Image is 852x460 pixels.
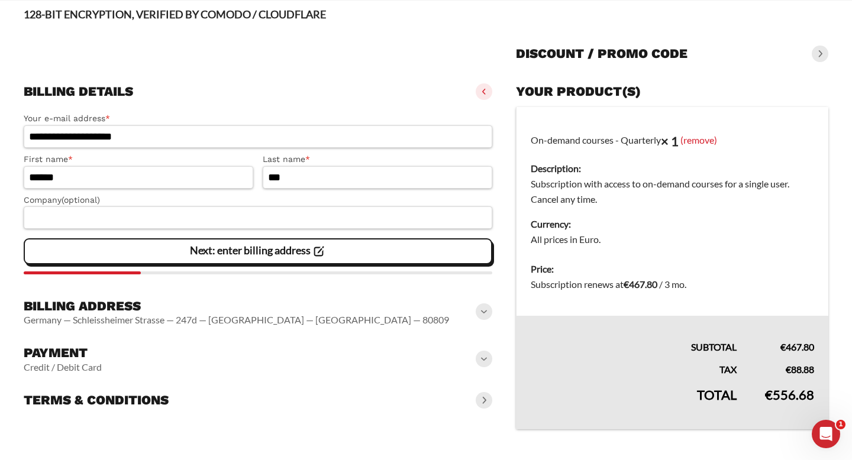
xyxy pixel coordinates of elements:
span: € [780,341,786,352]
label: Your e-mail address [24,112,492,125]
label: Company [24,193,492,207]
strong: × 1 [661,133,679,149]
h3: Discount / promo code [516,46,688,62]
span: € [786,364,791,375]
h3: Billing details [24,83,133,100]
dt: Currency: [531,216,814,232]
strong: 128-BIT ENCRYPTION, VERIFIED BY COMODO / CLOUDFLARE [24,8,326,21]
th: Tax [517,355,751,377]
iframe: Intercom live chat [812,420,840,448]
span: (optional) [62,195,100,205]
bdi: 556.68 [765,387,814,403]
span: Subscription renews at . [531,278,686,290]
th: Total [517,377,751,429]
td: On-demand courses - Quarterly [517,107,829,255]
span: € [624,278,629,290]
vaadin-button: Next: enter billing address [24,238,492,264]
dd: Subscription with access to on-demand courses for a single user. Cancel any time. [531,176,814,207]
h3: Terms & conditions [24,392,169,409]
h3: Billing address [24,298,449,315]
th: Subtotal [517,316,751,355]
a: (remove) [680,134,717,145]
dd: All prices in Euro. [531,232,814,247]
dt: Description: [531,161,814,176]
bdi: 88.88 [786,364,814,375]
label: Last name [263,153,492,166]
span: € [765,387,773,403]
dt: Price: [531,261,814,277]
vaadin-horizontal-layout: Germany — Schleissheimer Strasse — 247d — [GEOGRAPHIC_DATA] — [GEOGRAPHIC_DATA] — 80809 [24,314,449,326]
span: 1 [836,420,845,429]
bdi: 467.80 [780,341,814,352]
span: / 3 mo [659,278,685,290]
h3: Payment [24,345,102,361]
vaadin-horizontal-layout: Credit / Debit Card [24,361,102,373]
bdi: 467.80 [624,278,657,290]
label: First name [24,153,253,166]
